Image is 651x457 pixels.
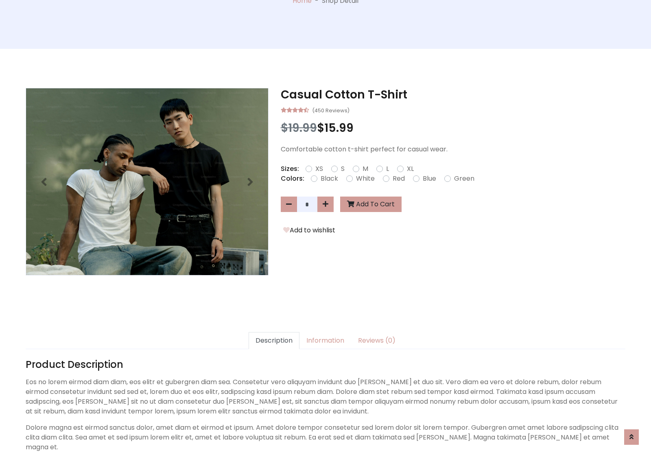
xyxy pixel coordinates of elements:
h3: Casual Cotton T-Shirt [281,88,625,102]
a: Reviews (0) [351,332,402,349]
p: Colors: [281,174,304,184]
button: Add to wishlist [281,225,338,236]
span: 15.99 [324,120,354,136]
label: M [363,164,368,174]
h3: $ [281,121,625,135]
p: Sizes: [281,164,299,174]
small: (450 Reviews) [312,105,350,115]
a: Information [299,332,351,349]
span: $19.99 [281,120,317,136]
img: Image [26,88,268,275]
label: S [341,164,345,174]
label: White [356,174,375,184]
label: Blue [423,174,436,184]
p: Eos no lorem eirmod diam diam, eos elitr et gubergren diam sea. Consetetur vero aliquyam invidunt... [26,377,625,416]
p: Dolore magna est eirmod sanctus dolor, amet diam et eirmod et ipsum. Amet dolore tempor consetetu... [26,423,625,452]
label: L [386,164,389,174]
h4: Product Description [26,359,625,371]
a: Description [249,332,299,349]
label: XS [315,164,323,174]
button: Add To Cart [340,197,402,212]
p: Comfortable cotton t-shirt perfect for casual wear. [281,144,625,154]
label: Red [393,174,405,184]
label: Green [454,174,474,184]
label: Black [321,174,338,184]
label: XL [407,164,414,174]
